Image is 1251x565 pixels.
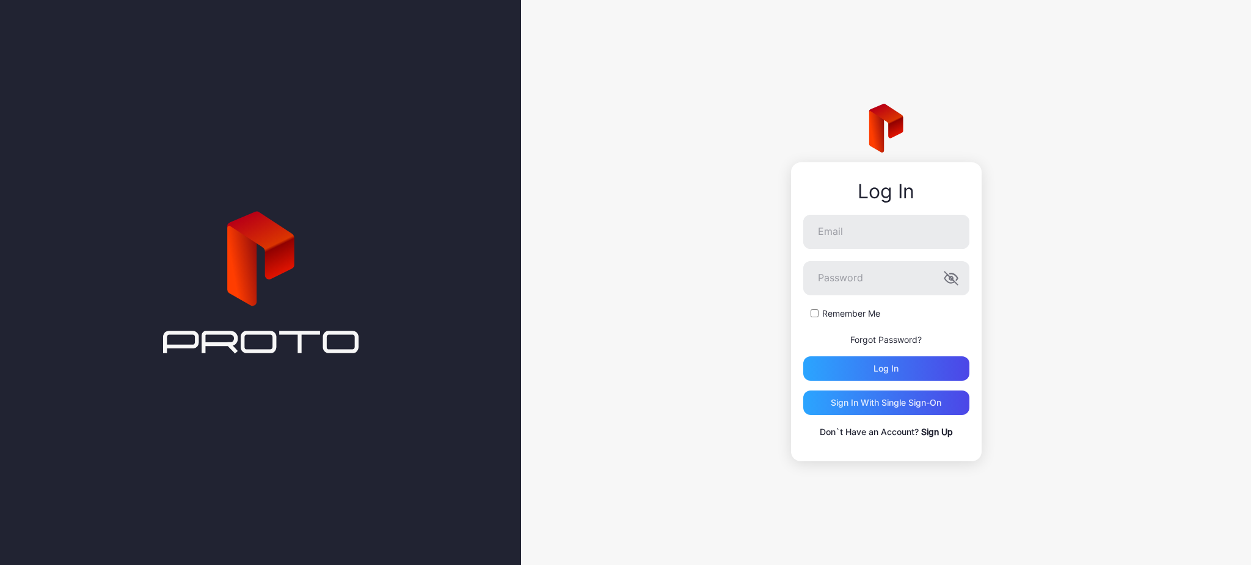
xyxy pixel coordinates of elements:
div: Sign in With Single Sign-On [831,398,941,408]
input: Email [803,215,969,249]
button: Sign in With Single Sign-On [803,390,969,415]
label: Remember Me [822,308,880,320]
a: Forgot Password? [850,334,922,345]
button: Password [944,271,958,286]
div: Log in [874,364,899,373]
div: Log In [803,181,969,203]
p: Don`t Have an Account? [803,425,969,439]
a: Sign Up [921,426,953,437]
input: Password [803,261,969,295]
button: Log in [803,356,969,381]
